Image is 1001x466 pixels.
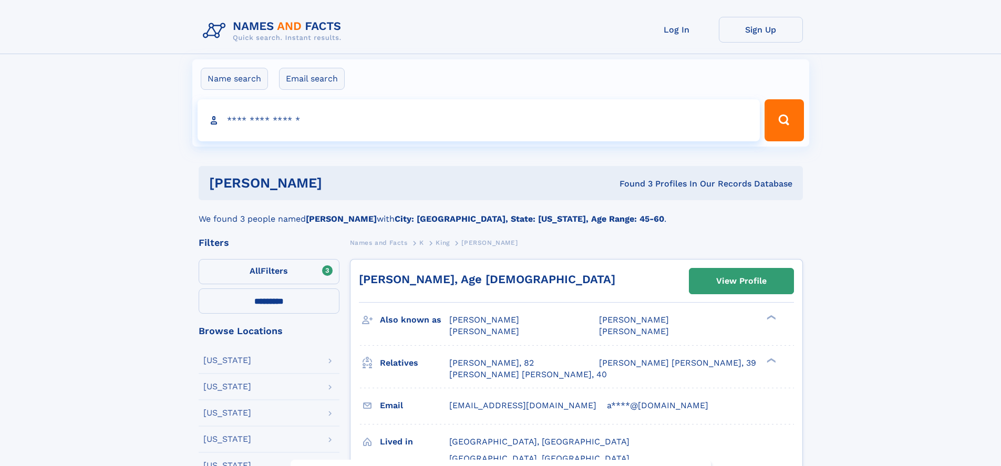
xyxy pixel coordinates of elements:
[599,326,669,336] span: [PERSON_NAME]
[436,236,449,249] a: King
[380,397,449,415] h3: Email
[449,315,519,325] span: [PERSON_NAME]
[380,311,449,329] h3: Also known as
[306,214,377,224] b: [PERSON_NAME]
[201,68,268,90] label: Name search
[279,68,345,90] label: Email search
[199,238,339,247] div: Filters
[380,433,449,451] h3: Lived in
[199,17,350,45] img: Logo Names and Facts
[203,435,251,443] div: [US_STATE]
[599,315,669,325] span: [PERSON_NAME]
[689,268,793,294] a: View Profile
[765,99,803,141] button: Search Button
[719,17,803,43] a: Sign Up
[250,266,261,276] span: All
[449,437,630,447] span: [GEOGRAPHIC_DATA], [GEOGRAPHIC_DATA]
[350,236,408,249] a: Names and Facts
[599,357,756,369] a: [PERSON_NAME] [PERSON_NAME], 39
[764,314,777,321] div: ❯
[198,99,760,141] input: search input
[199,259,339,284] label: Filters
[716,269,767,293] div: View Profile
[449,400,596,410] span: [EMAIL_ADDRESS][DOMAIN_NAME]
[380,354,449,372] h3: Relatives
[203,409,251,417] div: [US_STATE]
[203,382,251,391] div: [US_STATE]
[199,326,339,336] div: Browse Locations
[461,239,518,246] span: [PERSON_NAME]
[471,178,792,190] div: Found 3 Profiles In Our Records Database
[395,214,664,224] b: City: [GEOGRAPHIC_DATA], State: [US_STATE], Age Range: 45-60
[635,17,719,43] a: Log In
[359,273,615,286] a: [PERSON_NAME], Age [DEMOGRAPHIC_DATA]
[436,239,449,246] span: King
[209,177,471,190] h1: [PERSON_NAME]
[449,357,534,369] a: [PERSON_NAME], 82
[203,356,251,365] div: [US_STATE]
[419,239,424,246] span: K
[199,200,803,225] div: We found 3 people named with .
[764,357,777,364] div: ❯
[449,453,630,463] span: [GEOGRAPHIC_DATA], [GEOGRAPHIC_DATA]
[449,369,607,380] a: [PERSON_NAME] [PERSON_NAME], 40
[449,326,519,336] span: [PERSON_NAME]
[419,236,424,249] a: K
